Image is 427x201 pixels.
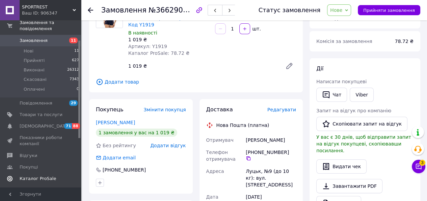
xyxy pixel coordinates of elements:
[316,65,323,72] span: Дії
[395,39,413,44] span: 78.72 ₴
[128,50,189,56] span: Каталог ProSale: 78.72 ₴
[64,123,72,129] span: 71
[363,8,415,13] span: Прийняти замовлення
[24,58,45,64] span: Прийняті
[77,86,79,92] span: 0
[412,160,425,173] button: Чат з покупцем3
[316,159,367,174] button: Видати чек
[251,25,262,32] div: шт.
[20,164,38,170] span: Покупці
[144,107,186,112] span: Змінити покупця
[24,76,47,83] span: Скасовані
[206,106,233,113] span: Доставка
[206,137,234,143] span: Отримувач
[206,150,236,162] span: Телефон отримувача
[283,59,296,73] a: Редагувати
[24,86,45,92] span: Оплачені
[20,176,56,182] span: Каталог ProSale
[20,135,62,147] span: Показники роботи компанії
[69,100,78,106] span: 29
[102,154,136,161] div: Додати email
[72,58,79,64] span: 627
[95,154,136,161] div: Додати email
[20,153,37,159] span: Відгуки
[96,106,124,113] span: Покупець
[96,129,177,137] div: 1 замовлення у вас на 1 019 ₴
[96,78,296,86] span: Додати товар
[419,160,425,166] span: 3
[267,107,296,112] span: Редагувати
[88,7,93,14] div: Повернутися назад
[358,5,420,15] button: Прийняти замовлення
[128,2,203,27] a: Купальник для плавання злитий жіночий YINGFA Y1919 M-2XL кольори в асортименті Код Y1919
[20,38,48,44] span: Замовлення
[206,169,224,174] span: Адреса
[244,165,297,191] div: Луцьк, №9 (до 10 кг): вул. [STREET_ADDRESS]
[22,4,73,10] span: SPORTREST
[74,48,79,54] span: 11
[316,79,367,84] span: Написати покупцеві
[149,6,196,14] span: №366290853
[393,16,413,21] b: 1 019 ₴
[72,123,80,129] span: 88
[69,38,78,43] span: 11
[215,122,271,129] div: Нова Пошта (платна)
[101,6,146,14] span: Замовлення
[350,88,373,102] a: Viber
[103,143,136,148] span: Без рейтингу
[316,16,360,21] span: Всього до сплати
[316,88,347,102] button: Чат
[20,100,52,106] span: Повідомлення
[20,20,81,32] span: Замовлення та повідомлення
[22,10,81,16] div: Ваш ID: 906347
[20,112,62,118] span: Товари та послуги
[316,108,391,113] span: Запит на відгук про компанію
[24,67,45,73] span: Виконані
[96,120,135,125] a: [PERSON_NAME]
[128,44,167,49] span: Артикул: Y1919
[316,179,382,193] a: Завантажити PDF
[316,117,407,131] button: Скопіювати запит на відгук
[316,39,372,44] span: Комісія за замовлення
[244,134,297,146] div: [PERSON_NAME]
[316,134,411,153] span: У вас є 30 днів, щоб відправити запит на відгук покупцеві, скопіювавши посилання.
[67,67,79,73] span: 26312
[20,123,70,129] span: [DEMOGRAPHIC_DATA]
[24,48,33,54] span: Нові
[70,76,79,83] span: 7343
[246,149,296,161] div: [PHONE_NUMBER]
[330,7,342,13] span: Нове
[128,30,157,36] span: В наявності
[150,143,186,148] span: Додати відгук
[102,166,146,173] div: [PHONE_NUMBER]
[128,36,210,43] div: 1 019 ₴
[259,7,321,14] div: Статус замовлення
[126,61,280,71] div: 1 019 ₴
